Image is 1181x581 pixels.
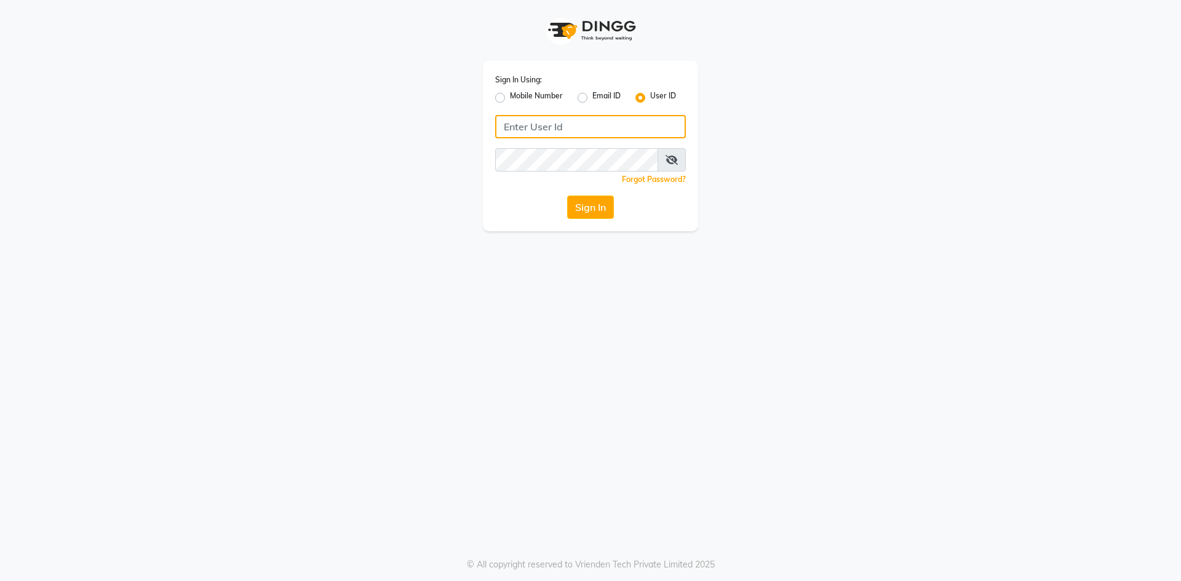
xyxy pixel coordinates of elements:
a: Forgot Password? [622,175,686,184]
label: Sign In Using: [495,74,542,85]
label: Email ID [592,90,621,105]
label: Mobile Number [510,90,563,105]
input: Username [495,115,686,138]
button: Sign In [567,196,614,219]
label: User ID [650,90,676,105]
input: Username [495,148,658,172]
img: logo1.svg [541,12,640,49]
